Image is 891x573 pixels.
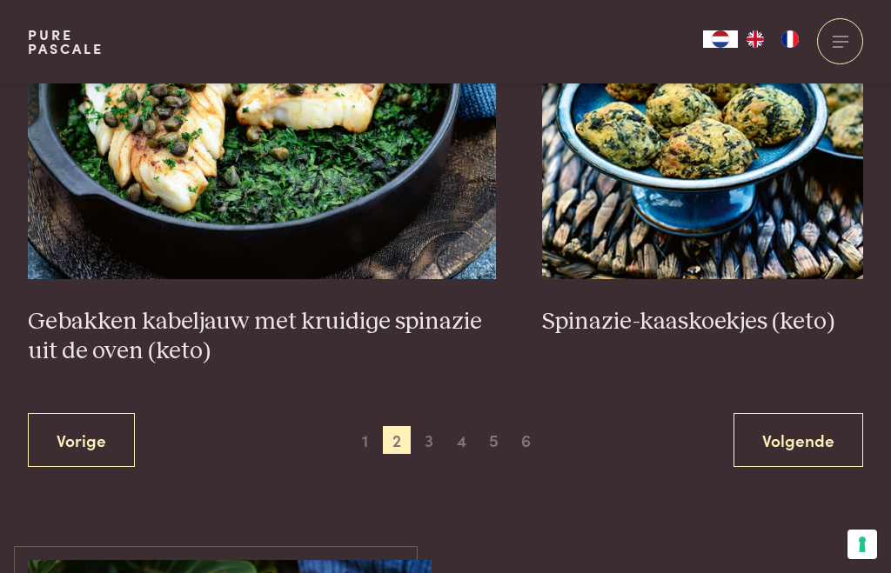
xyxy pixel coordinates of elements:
[703,30,738,48] a: NL
[703,30,738,48] div: Language
[415,426,443,454] span: 3
[738,30,807,48] ul: Language list
[542,307,863,337] h3: Spinazie-kaaskoekjes (keto)
[383,426,411,454] span: 2
[351,426,379,454] span: 1
[703,30,807,48] aside: Language selected: Nederlands
[28,413,135,468] a: Vorige
[448,426,476,454] span: 4
[734,413,863,468] a: Volgende
[28,28,104,56] a: PurePascale
[28,307,496,367] h3: Gebakken kabeljauw met kruidige spinazie uit de oven (keto)
[480,426,508,454] span: 5
[847,530,877,559] button: Uw voorkeuren voor toestemming voor trackingtechnologieën
[773,30,807,48] a: FR
[512,426,540,454] span: 6
[738,30,773,48] a: EN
